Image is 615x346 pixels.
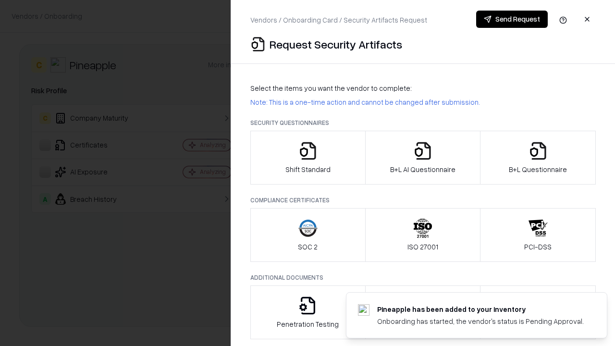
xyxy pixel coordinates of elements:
button: Shift Standard [250,131,366,185]
p: ISO 27001 [407,242,438,252]
p: PCI-DSS [524,242,552,252]
button: Penetration Testing [250,285,366,339]
button: SOC 2 [250,208,366,262]
button: B+L Questionnaire [480,131,596,185]
button: PCI-DSS [480,208,596,262]
p: Compliance Certificates [250,196,596,204]
p: B+L AI Questionnaire [390,164,455,174]
div: Onboarding has started, the vendor's status is Pending Approval. [377,316,584,326]
p: SOC 2 [298,242,318,252]
button: B+L AI Questionnaire [365,131,481,185]
button: ISO 27001 [365,208,481,262]
p: Request Security Artifacts [270,37,402,52]
button: Send Request [476,11,548,28]
p: Security Questionnaires [250,119,596,127]
p: Shift Standard [285,164,331,174]
p: B+L Questionnaire [509,164,567,174]
p: Note: This is a one-time action and cannot be changed after submission. [250,97,596,107]
img: pineappleenergy.com [358,304,369,316]
button: Data Processing Agreement [480,285,596,339]
button: Privacy Policy [365,285,481,339]
div: Pineapple has been added to your inventory [377,304,584,314]
p: Penetration Testing [277,319,339,329]
p: Additional Documents [250,273,596,282]
p: Vendors / Onboarding Card / Security Artifacts Request [250,15,427,25]
p: Select the items you want the vendor to complete: [250,83,596,93]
